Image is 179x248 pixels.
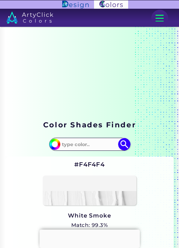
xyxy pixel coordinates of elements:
h5: Match: 99.3% [68,221,111,230]
h3: White Smoke [68,212,111,220]
h1: Color Shades Finder [43,120,136,130]
img: ArtyClick Design logo [62,1,89,8]
input: type color.. [60,139,120,150]
img: icon search [118,138,130,150]
img: logo_artyclick_colors_white.svg [6,11,54,23]
iframe: Advertisement [39,230,140,246]
a: White Smoke Match: 99.3% [68,211,111,230]
img: paint_stamp_2_half.png [43,176,137,205]
img: ArtyClick Colors logo [94,0,128,9]
h2: #F4F4F4 [74,160,105,169]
